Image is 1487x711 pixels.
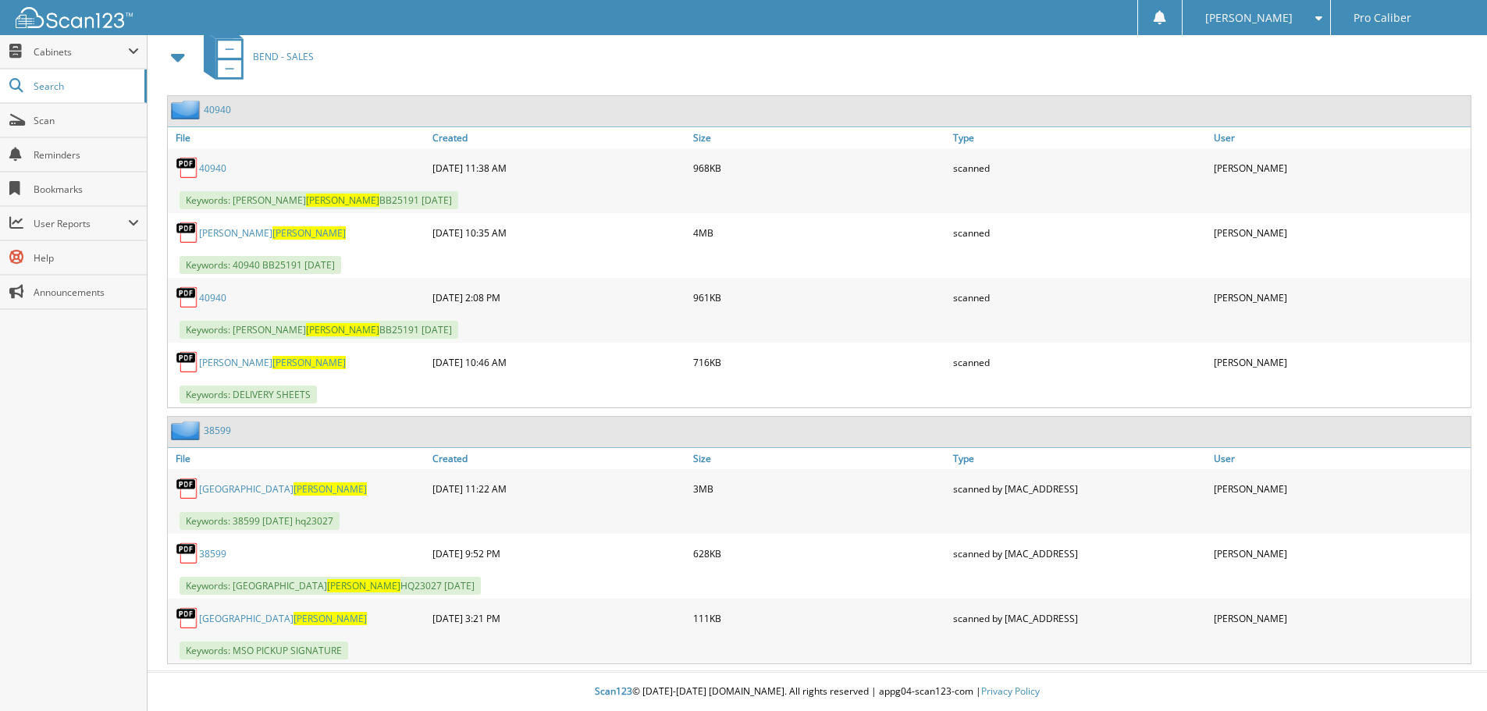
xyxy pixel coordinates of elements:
[429,217,689,248] div: [DATE] 10:35 AM
[1354,13,1411,23] span: Pro Caliber
[180,577,481,595] span: Keywords: [GEOGRAPHIC_DATA] HQ23027 [DATE]
[306,323,379,336] span: [PERSON_NAME]
[293,482,367,496] span: [PERSON_NAME]
[949,127,1210,148] a: Type
[176,606,199,630] img: PDF.png
[34,45,128,59] span: Cabinets
[1210,282,1471,313] div: [PERSON_NAME]
[595,684,632,698] span: Scan123
[429,538,689,569] div: [DATE] 9:52 PM
[34,114,139,127] span: Scan
[180,386,317,403] span: Keywords: DELIVERY SHEETS
[689,603,950,634] div: 111KB
[168,448,429,469] a: File
[272,356,346,369] span: [PERSON_NAME]
[949,217,1210,248] div: scanned
[1210,538,1471,569] div: [PERSON_NAME]
[34,148,139,162] span: Reminders
[1210,603,1471,634] div: [PERSON_NAME]
[180,256,341,274] span: Keywords: 40940 BB25191 [DATE]
[199,356,346,369] a: [PERSON_NAME][PERSON_NAME]
[199,226,346,240] a: [PERSON_NAME][PERSON_NAME]
[981,684,1040,698] a: Privacy Policy
[327,579,400,592] span: [PERSON_NAME]
[689,473,950,504] div: 3MB
[949,538,1210,569] div: scanned by [MAC_ADDRESS]
[34,183,139,196] span: Bookmarks
[272,226,346,240] span: [PERSON_NAME]
[176,286,199,309] img: PDF.png
[204,424,231,437] a: 38599
[171,421,204,440] img: folder2.png
[34,217,128,230] span: User Reports
[148,673,1487,711] div: © [DATE]-[DATE] [DOMAIN_NAME]. All rights reserved | appg04-scan123-com |
[199,547,226,560] a: 38599
[689,538,950,569] div: 628KB
[949,473,1210,504] div: scanned by [MAC_ADDRESS]
[176,221,199,244] img: PDF.png
[1409,636,1487,711] iframe: Chat Widget
[204,103,231,116] a: 40940
[429,127,689,148] a: Created
[176,350,199,374] img: PDF.png
[1210,127,1471,148] a: User
[253,50,314,63] span: BEND - SALES
[689,152,950,183] div: 968KB
[306,194,379,207] span: [PERSON_NAME]
[1210,152,1471,183] div: [PERSON_NAME]
[293,612,367,625] span: [PERSON_NAME]
[429,282,689,313] div: [DATE] 2:08 PM
[34,286,139,299] span: Announcements
[429,448,689,469] a: Created
[199,291,226,304] a: 40940
[689,448,950,469] a: Size
[194,26,314,87] a: BEND - SALES
[429,603,689,634] div: [DATE] 3:21 PM
[429,473,689,504] div: [DATE] 11:22 AM
[180,512,340,530] span: Keywords: 38599 [DATE] hq23027
[1205,13,1293,23] span: [PERSON_NAME]
[180,642,348,659] span: Keywords: MSO PICKUP SIGNATURE
[949,603,1210,634] div: scanned by [MAC_ADDRESS]
[176,542,199,565] img: PDF.png
[180,321,458,339] span: Keywords: [PERSON_NAME] BB25191 [DATE]
[1210,448,1471,469] a: User
[949,347,1210,378] div: scanned
[199,162,226,175] a: 40940
[689,127,950,148] a: Size
[1210,217,1471,248] div: [PERSON_NAME]
[180,191,458,209] span: Keywords: [PERSON_NAME] BB25191 [DATE]
[429,152,689,183] div: [DATE] 11:38 AM
[689,217,950,248] div: 4MB
[949,152,1210,183] div: scanned
[34,80,137,93] span: Search
[16,7,133,28] img: scan123-logo-white.svg
[176,477,199,500] img: PDF.png
[949,448,1210,469] a: Type
[171,100,204,119] img: folder2.png
[199,482,367,496] a: [GEOGRAPHIC_DATA][PERSON_NAME]
[1210,473,1471,504] div: [PERSON_NAME]
[1210,347,1471,378] div: [PERSON_NAME]
[689,282,950,313] div: 961KB
[168,127,429,148] a: File
[34,251,139,265] span: Help
[949,282,1210,313] div: scanned
[199,612,367,625] a: [GEOGRAPHIC_DATA][PERSON_NAME]
[429,347,689,378] div: [DATE] 10:46 AM
[176,156,199,180] img: PDF.png
[689,347,950,378] div: 716KB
